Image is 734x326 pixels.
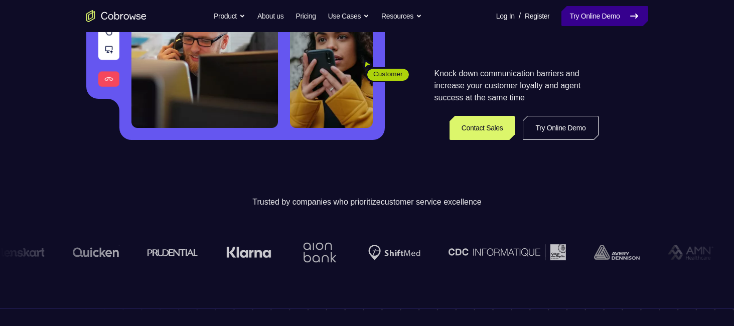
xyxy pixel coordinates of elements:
[358,245,410,260] img: Shiftmed
[216,246,261,258] img: Klarna
[86,10,146,22] a: Go to the home page
[525,6,549,26] a: Register
[290,9,373,128] img: A customer holding their phone
[523,116,598,140] a: Try Online Demo
[434,68,599,104] p: Knock down communication barriers and increase your customer loyalty and agent success at the sam...
[519,10,521,22] span: /
[257,6,283,26] a: About us
[584,245,630,260] img: avery-dennison
[137,248,188,256] img: prudential
[296,6,316,26] a: Pricing
[214,6,245,26] button: Product
[289,232,330,273] img: Aion Bank
[381,6,422,26] button: Resources
[381,198,482,206] span: customer service excellence
[438,244,556,260] img: CDC Informatique
[496,6,515,26] a: Log In
[328,6,369,26] button: Use Cases
[450,116,515,140] a: Contact Sales
[561,6,648,26] a: Try Online Demo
